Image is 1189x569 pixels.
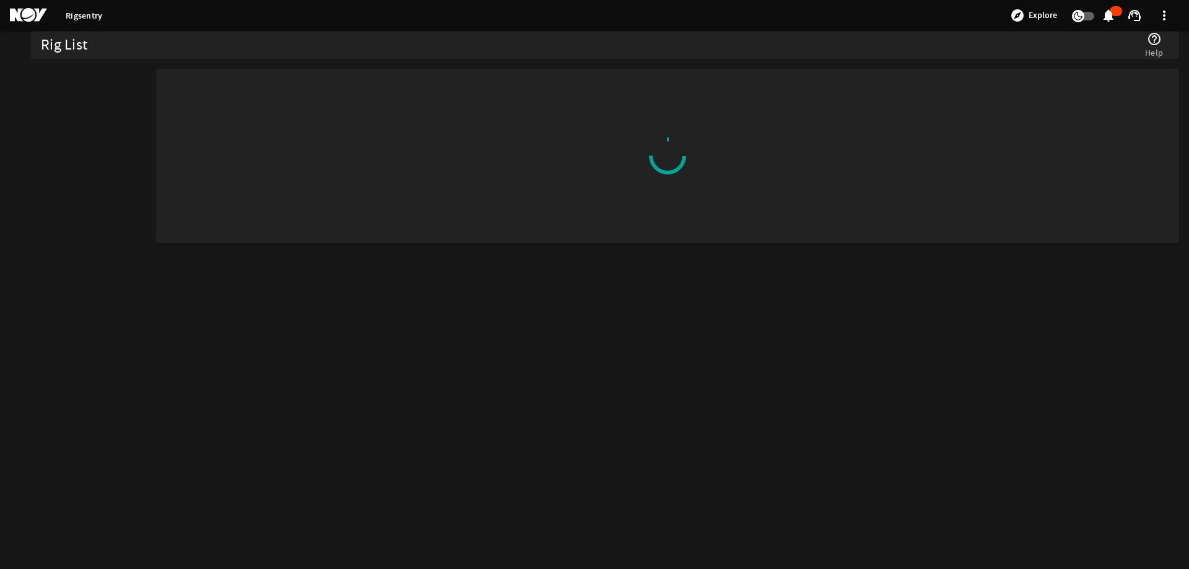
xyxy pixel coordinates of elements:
[1147,32,1162,46] mat-icon: help_outline
[1029,9,1057,22] span: Explore
[1127,8,1142,23] mat-icon: support_agent
[1005,6,1062,25] button: Explore
[66,10,102,22] a: Rigsentry
[41,39,87,51] div: Rig List
[1145,46,1163,59] span: Help
[1101,8,1116,23] mat-icon: notifications
[1149,1,1179,30] button: more_vert
[1010,8,1025,23] mat-icon: explore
